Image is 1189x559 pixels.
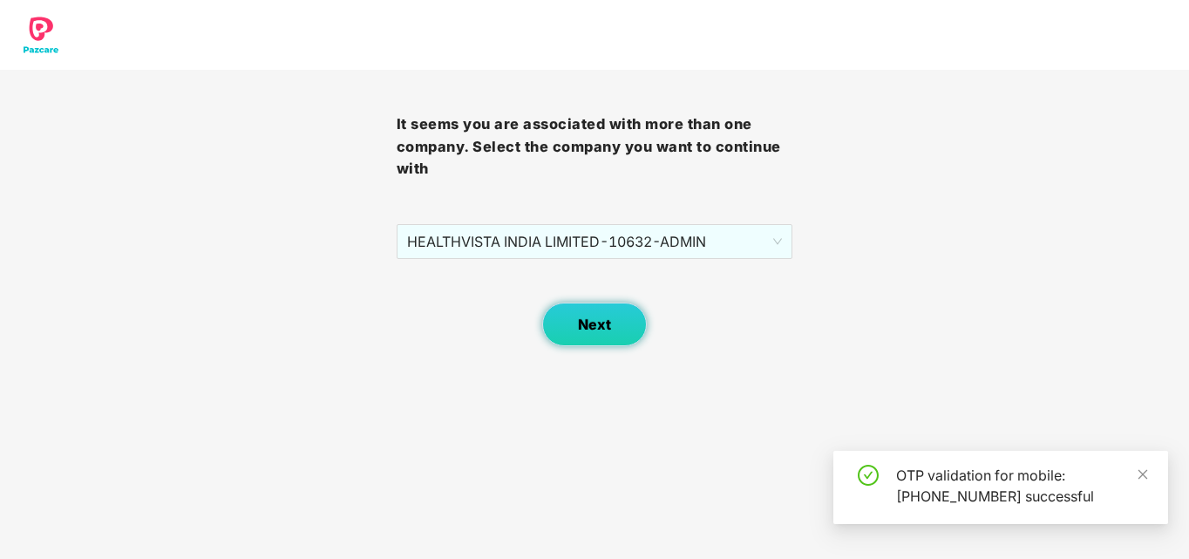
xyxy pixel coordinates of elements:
button: Next [542,303,647,346]
div: OTP validation for mobile: [PHONE_NUMBER] successful [896,465,1147,507]
span: Next [578,317,611,333]
span: check-circle [858,465,879,486]
span: close [1137,468,1149,481]
h3: It seems you are associated with more than one company. Select the company you want to continue with [397,113,793,181]
span: HEALTHVISTA INDIA LIMITED - 10632 - ADMIN [407,225,783,258]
